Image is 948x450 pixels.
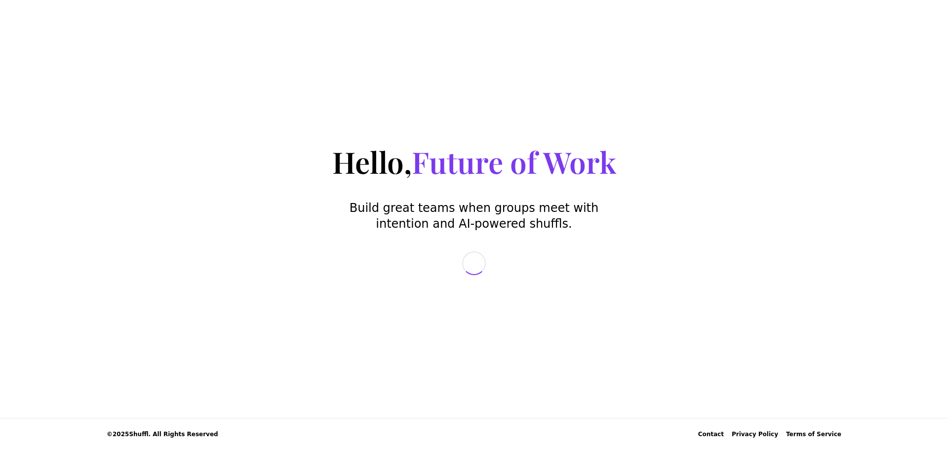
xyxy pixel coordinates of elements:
[348,200,600,232] p: Build great teams when groups meet with intention and AI-powered shuffls.
[786,430,841,438] a: Terms of Service
[412,142,616,181] span: Future of Work
[698,430,724,438] div: Contact
[332,143,616,180] h1: Hello,
[107,430,218,438] span: © 2025 Shuffl. All Rights Reserved
[732,430,778,438] a: Privacy Policy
